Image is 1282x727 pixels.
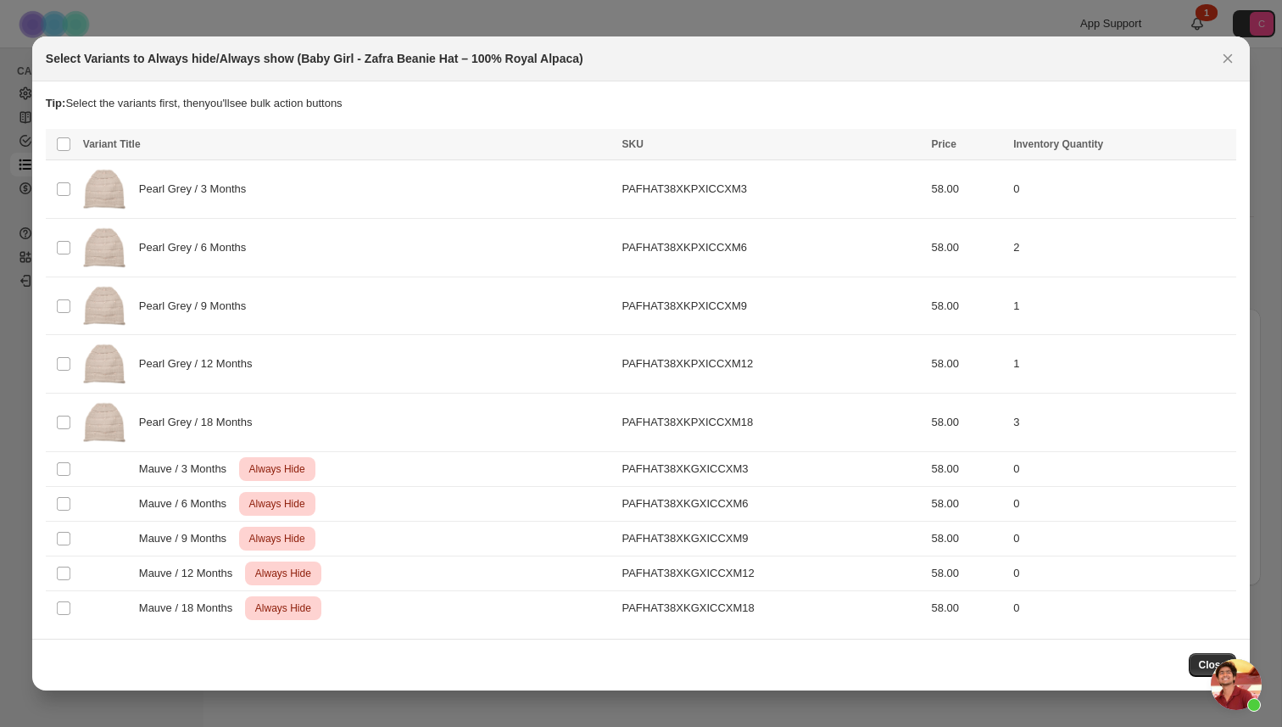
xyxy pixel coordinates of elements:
td: 58.00 [927,394,1009,452]
span: Pearl Grey / 3 Months [139,181,255,198]
td: 58.00 [927,277,1009,335]
span: Price [932,138,956,150]
h2: Select Variants to Always hide/Always show (Baby Girl - Zafra Beanie Hat – 100% Royal Alpaca) [46,50,583,67]
td: 3 [1008,394,1236,452]
td: 58.00 [927,487,1009,522]
span: Close [1199,658,1227,672]
td: PAFHAT38XKGXICCXM18 [616,591,926,626]
td: 0 [1008,159,1236,218]
td: 0 [1008,591,1236,626]
td: 58.00 [927,218,1009,277]
td: PAFHAT38XKPXICCXM6 [616,218,926,277]
td: 1 [1008,277,1236,335]
td: 58.00 [927,556,1009,591]
img: PAFHAT38_KPXICC_B_FRT_1.png [83,224,125,271]
td: 0 [1008,487,1236,522]
span: Always Hide [252,563,315,584]
span: Mauve / 12 Months [139,565,242,582]
td: PAFHAT38XKGXICCXM12 [616,556,926,591]
td: PAFHAT38XKGXICCXM3 [616,452,926,487]
td: 1 [1008,335,1236,394]
span: Variant Title [83,138,141,150]
span: Pearl Grey / 6 Months [139,239,255,256]
td: PAFHAT38XKGXICCXM6 [616,487,926,522]
strong: Tip: [46,97,66,109]
td: PAFHAT38XKGXICCXM9 [616,522,926,556]
span: Inventory Quantity [1013,138,1103,150]
td: PAFHAT38XKPXICCXM3 [616,159,926,218]
span: Mauve / 3 Months [139,461,236,478]
span: Mauve / 18 Months [139,600,242,617]
span: Mauve / 9 Months [139,530,236,547]
td: 58.00 [927,159,1009,218]
td: 58.00 [927,522,1009,556]
td: 58.00 [927,335,1009,394]
span: Pearl Grey / 12 Months [139,355,262,372]
td: 58.00 [927,591,1009,626]
td: PAFHAT38XKPXICCXM18 [616,394,926,452]
img: PAFHAT38_KPXICC_B_FRT_1.png [83,165,125,213]
td: 58.00 [927,452,1009,487]
span: Pearl Grey / 9 Months [139,298,255,315]
span: Mauve / 6 Months [139,495,236,512]
button: Close [1189,653,1237,677]
button: Close [1216,47,1240,70]
span: SKU [621,138,643,150]
td: 0 [1008,522,1236,556]
td: PAFHAT38XKPXICCXM9 [616,277,926,335]
img: PAFHAT38_KPXICC_B_FRT_1.png [83,282,125,330]
span: Pearl Grey / 18 Months [139,414,262,431]
p: Select the variants first, then you'll see bulk action buttons [46,95,1236,112]
span: Always Hide [246,459,309,479]
span: Always Hide [252,598,315,618]
td: 0 [1008,556,1236,591]
img: PAFHAT38_KPXICC_B_FRT_1.png [83,399,125,446]
td: PAFHAT38XKPXICCXM12 [616,335,926,394]
span: Always Hide [246,528,309,549]
div: Open chat [1211,659,1262,710]
td: 2 [1008,218,1236,277]
img: PAFHAT38_KPXICC_B_FRT_1.png [83,340,125,388]
td: 0 [1008,452,1236,487]
span: Always Hide [246,494,309,514]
